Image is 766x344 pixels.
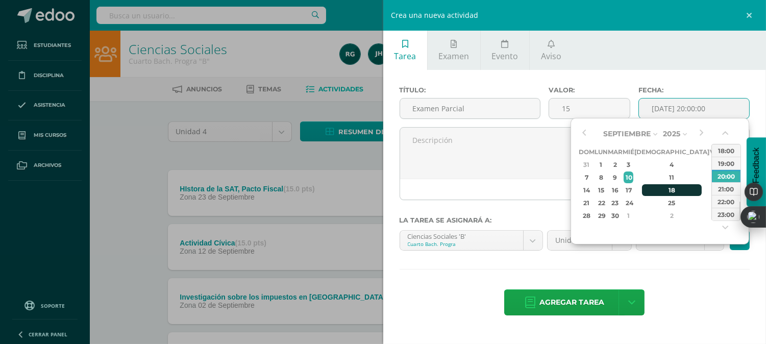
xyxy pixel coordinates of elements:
a: Aviso [530,31,572,70]
div: 28 [580,210,593,222]
label: Título: [400,86,541,94]
label: Fecha: [638,86,750,94]
div: 10 [624,171,633,183]
div: 8 [596,171,607,183]
div: 30 [609,210,621,222]
div: 15 [596,184,607,196]
div: 1 [596,159,607,170]
div: 23 [609,197,621,209]
div: 22 [596,197,607,209]
div: 16 [609,184,621,196]
div: 5 [710,159,720,170]
a: Ciencias Sociales 'B'Cuarto Bach. Progra [400,231,542,250]
div: 19 [710,184,720,196]
div: 2 [609,159,621,170]
div: Cuarto Bach. Progra [408,240,515,248]
span: Feedback [752,148,761,183]
a: Tarea [383,31,427,70]
div: 23:00 [712,208,740,220]
div: 2 [642,210,702,222]
div: Ciencias Sociales 'B' [408,231,515,240]
div: 7 [580,171,593,183]
div: 11 [642,171,702,183]
div: 12 [710,171,720,183]
div: 18 [642,184,702,196]
input: Título [400,99,540,118]
div: 24 [624,197,633,209]
input: Fecha de entrega [639,99,749,118]
a: Examen [428,31,480,70]
div: 22:00 [712,195,740,208]
th: Dom [579,145,595,158]
th: Vie [709,145,721,158]
span: Septiembre [603,129,651,138]
input: Puntos máximos [549,99,630,118]
a: Evento [481,31,529,70]
div: 19:00 [712,157,740,169]
span: Examen [438,51,469,62]
label: La tarea se asignará a: [400,216,750,224]
th: Mié [623,145,634,158]
a: Unidad 4 [548,231,631,250]
label: Valor: [549,86,630,94]
div: 17 [624,184,633,196]
span: Aviso [541,51,561,62]
div: 26 [710,197,720,209]
div: 29 [596,210,607,222]
div: 20:00 [712,169,740,182]
div: 14 [580,184,593,196]
div: 21:00 [712,182,740,195]
div: 1 [624,210,633,222]
th: Lun [595,145,608,158]
div: 31 [580,159,593,170]
div: 21 [580,197,593,209]
span: Evento [491,51,518,62]
span: Agregar tarea [539,290,604,315]
span: Unidad 4 [555,231,604,250]
div: 9 [609,171,621,183]
span: Tarea [394,51,416,62]
div: 18:00 [712,144,740,157]
div: 4 [642,159,702,170]
button: Feedback - Mostrar encuesta [747,137,766,207]
div: 25 [642,197,702,209]
div: 3 [710,210,720,222]
span: 2025 [663,129,680,138]
div: 3 [624,159,633,170]
th: [DEMOGRAPHIC_DATA] [634,145,709,158]
th: Mar [608,145,623,158]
